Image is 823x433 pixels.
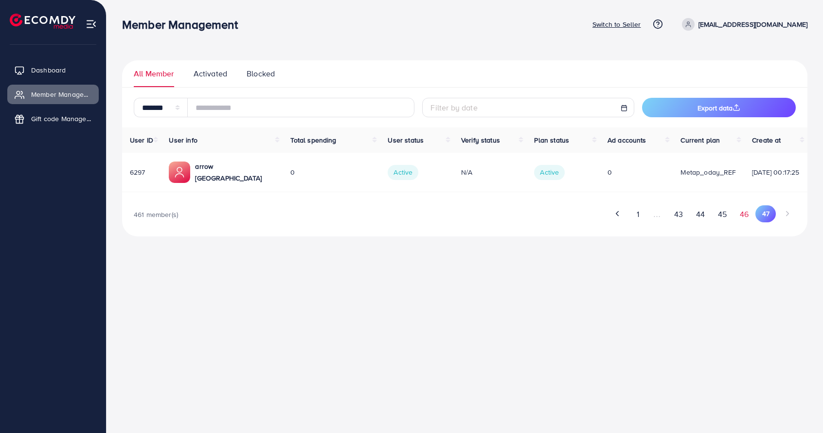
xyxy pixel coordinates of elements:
button: Go to page 46 [734,205,755,223]
span: Create at [752,135,781,145]
button: Go to page 47 [755,205,776,222]
h3: Member Management [122,18,246,32]
span: Gift code Management [31,114,91,124]
a: Member Management [7,85,99,104]
span: Activated [194,68,227,79]
button: Go to page 45 [712,205,734,223]
button: Go to page 43 [667,205,689,223]
a: Dashboard [7,60,99,80]
span: User ID [130,135,153,145]
p: arrow [GEOGRAPHIC_DATA] [195,161,275,184]
span: Ad accounts [608,135,646,145]
img: logo [10,14,75,29]
div: [DATE] 00:17:25 [752,167,800,177]
ul: Pagination [465,205,796,223]
span: 0 [290,167,295,177]
span: metap_oday_REF [680,167,736,177]
img: menu [86,18,97,30]
button: Go to page 44 [689,205,711,223]
span: Current plan [680,135,720,145]
button: Go to page 1 [629,205,646,223]
span: Blocked [247,68,275,79]
span: Active [534,165,565,180]
p: Switch to Seller [592,18,641,30]
iframe: Chat [782,389,816,426]
p: [EMAIL_ADDRESS][DOMAIN_NAME] [698,18,807,30]
button: Export data [642,98,796,117]
span: Dashboard [31,65,66,75]
span: All Member [134,68,174,79]
span: Filter by date [430,102,477,113]
span: Export data [698,103,740,113]
a: [EMAIL_ADDRESS][DOMAIN_NAME] [678,18,807,31]
a: Gift code Management [7,109,99,128]
span: Total spending [290,135,336,145]
span: 6297 [130,167,145,177]
span: Member Management [31,90,91,99]
span: 0 [608,167,612,177]
img: ic-member-manager.00abd3e0.svg [169,162,190,183]
button: Go to previous page [609,205,626,222]
span: User info [169,135,197,145]
span: Active [388,165,418,180]
span: 461 member(s) [134,210,178,219]
span: Verify status [461,135,500,145]
span: Plan status [534,135,569,145]
span: N/A [461,167,472,177]
span: User status [388,135,424,145]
